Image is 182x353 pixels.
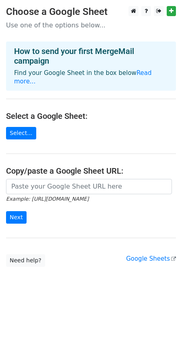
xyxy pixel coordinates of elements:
a: Google Sheets [126,255,176,262]
a: Select... [6,127,36,139]
a: Need help? [6,254,45,267]
small: Example: [URL][DOMAIN_NAME] [6,196,89,202]
h4: How to send your first MergeMail campaign [14,46,168,66]
p: Use one of the options below... [6,21,176,29]
h4: Select a Google Sheet: [6,111,176,121]
p: Find your Google Sheet in the box below [14,69,168,86]
input: Paste your Google Sheet URL here [6,179,172,194]
h3: Choose a Google Sheet [6,6,176,18]
input: Next [6,211,27,224]
a: Read more... [14,69,152,85]
h4: Copy/paste a Google Sheet URL: [6,166,176,176]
